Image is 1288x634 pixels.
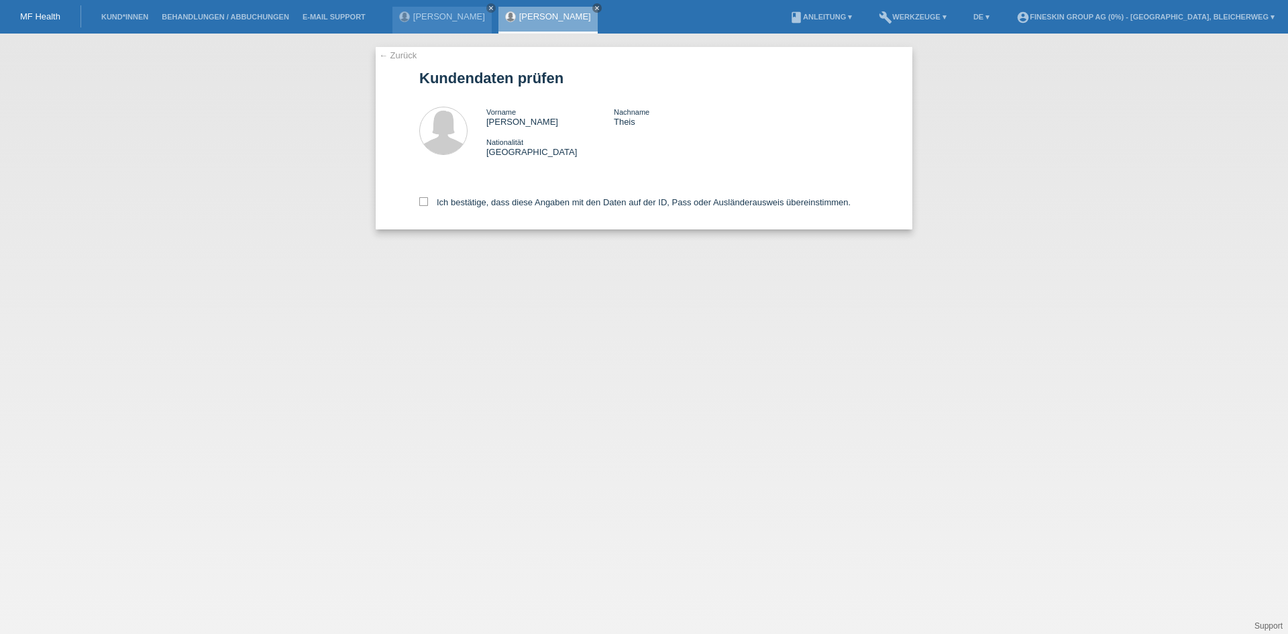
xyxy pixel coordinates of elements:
[1254,621,1283,631] a: Support
[790,11,803,24] i: book
[296,13,372,21] a: E-Mail Support
[614,108,649,116] span: Nachname
[95,13,155,21] a: Kund*innen
[614,107,741,127] div: Theis
[486,3,496,13] a: close
[486,138,523,146] span: Nationalität
[879,11,892,24] i: build
[783,13,859,21] a: bookAnleitung ▾
[592,3,602,13] a: close
[872,13,953,21] a: buildWerkzeuge ▾
[486,107,614,127] div: [PERSON_NAME]
[967,13,996,21] a: DE ▾
[486,137,614,157] div: [GEOGRAPHIC_DATA]
[155,13,296,21] a: Behandlungen / Abbuchungen
[488,5,494,11] i: close
[419,197,851,207] label: Ich bestätige, dass diese Angaben mit den Daten auf der ID, Pass oder Ausländerausweis übereinsti...
[413,11,485,21] a: [PERSON_NAME]
[519,11,591,21] a: [PERSON_NAME]
[594,5,600,11] i: close
[20,11,60,21] a: MF Health
[1010,13,1281,21] a: account_circleFineSkin Group AG (0%) - [GEOGRAPHIC_DATA], Bleicherweg ▾
[486,108,516,116] span: Vorname
[379,50,417,60] a: ← Zurück
[1016,11,1030,24] i: account_circle
[419,70,869,87] h1: Kundendaten prüfen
